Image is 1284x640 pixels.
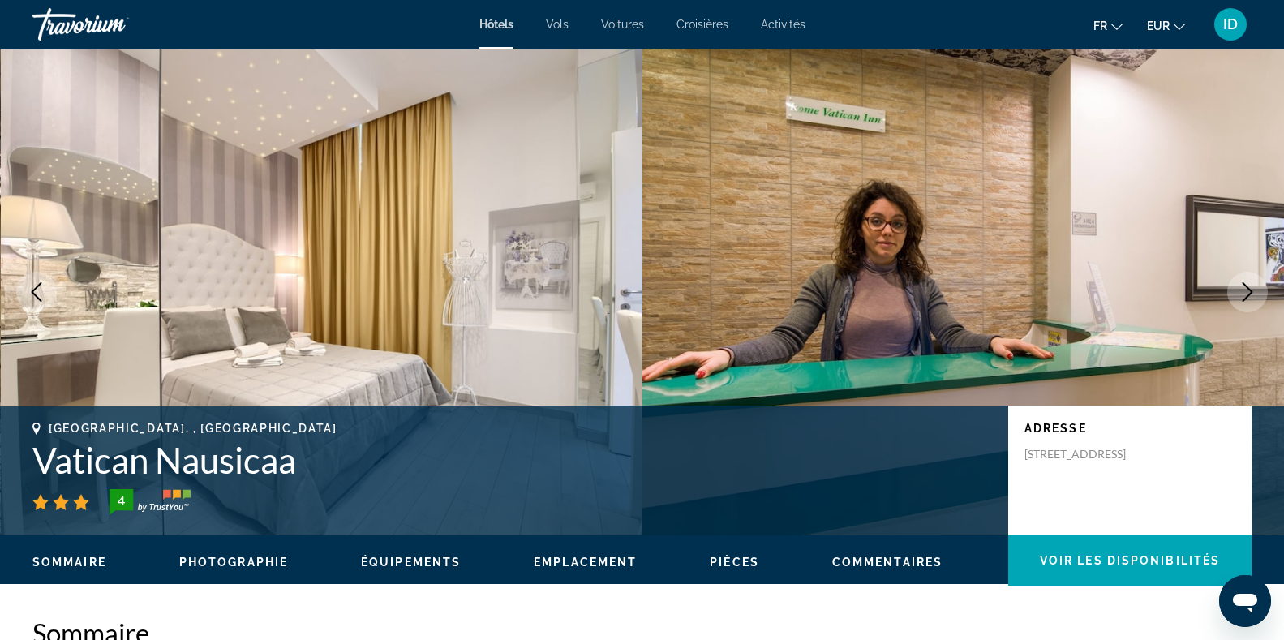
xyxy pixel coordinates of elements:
button: Photographie [179,555,288,569]
span: EUR [1147,19,1170,32]
img: trustyou-badge-hor.svg [110,489,191,515]
button: User Menu [1209,7,1252,41]
button: Pièces [710,555,759,569]
p: [STREET_ADDRESS] [1024,447,1154,462]
span: [GEOGRAPHIC_DATA], , [GEOGRAPHIC_DATA] [49,422,337,435]
a: Travorium [32,3,195,45]
button: Commentaires [832,555,943,569]
span: Emplacement [534,556,637,569]
div: 4 [105,491,137,510]
a: Hôtels [479,18,513,31]
span: Sommaire [32,556,106,569]
span: fr [1093,19,1107,32]
span: Pièces [710,556,759,569]
a: Activités [761,18,805,31]
button: Emplacement [534,555,637,569]
button: Équipements [361,555,461,569]
a: Voitures [601,18,644,31]
button: Change currency [1147,14,1185,37]
p: Adresse [1024,422,1235,435]
button: Change language [1093,14,1123,37]
span: ID [1223,16,1238,32]
button: Next image [1227,272,1268,312]
span: Voir les disponibilités [1040,554,1220,567]
button: Sommaire [32,555,106,569]
h1: Vatican Nausicaa [32,439,992,481]
button: Previous image [16,272,57,312]
span: Commentaires [832,556,943,569]
iframe: Bouton de lancement de la fenêtre de messagerie [1219,575,1271,627]
a: Croisières [676,18,728,31]
span: Photographie [179,556,288,569]
button: Voir les disponibilités [1008,535,1252,586]
a: Vols [546,18,569,31]
span: Équipements [361,556,461,569]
